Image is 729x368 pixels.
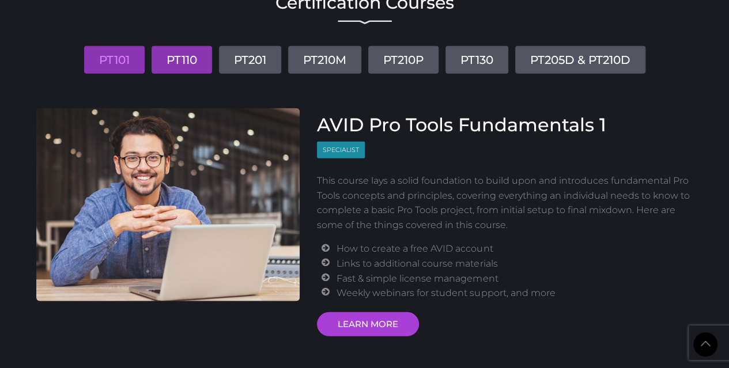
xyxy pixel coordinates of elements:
li: Links to additional course materials [337,256,693,271]
a: PT201 [219,46,281,74]
a: PT210M [288,46,361,74]
p: This course lays a solid foundation to build upon and introduces fundamental Pro Tools concepts a... [317,173,693,232]
a: PT210P [368,46,439,74]
a: PT101 [84,46,145,74]
a: PT205D & PT210D [515,46,645,74]
a: LEARN MORE [317,312,419,336]
li: Weekly webinars for student support, and more [337,286,693,301]
li: How to create a free AVID account [337,241,693,256]
a: PT130 [445,46,508,74]
li: Fast & simple license management [337,271,693,286]
span: Specialist [317,142,365,158]
img: decorative line [338,20,392,25]
a: Back to Top [693,332,717,356]
img: AVID Pro Tools Fundamentals 1 Course [36,108,300,301]
h3: AVID Pro Tools Fundamentals 1 [317,114,693,136]
a: PT110 [152,46,212,74]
